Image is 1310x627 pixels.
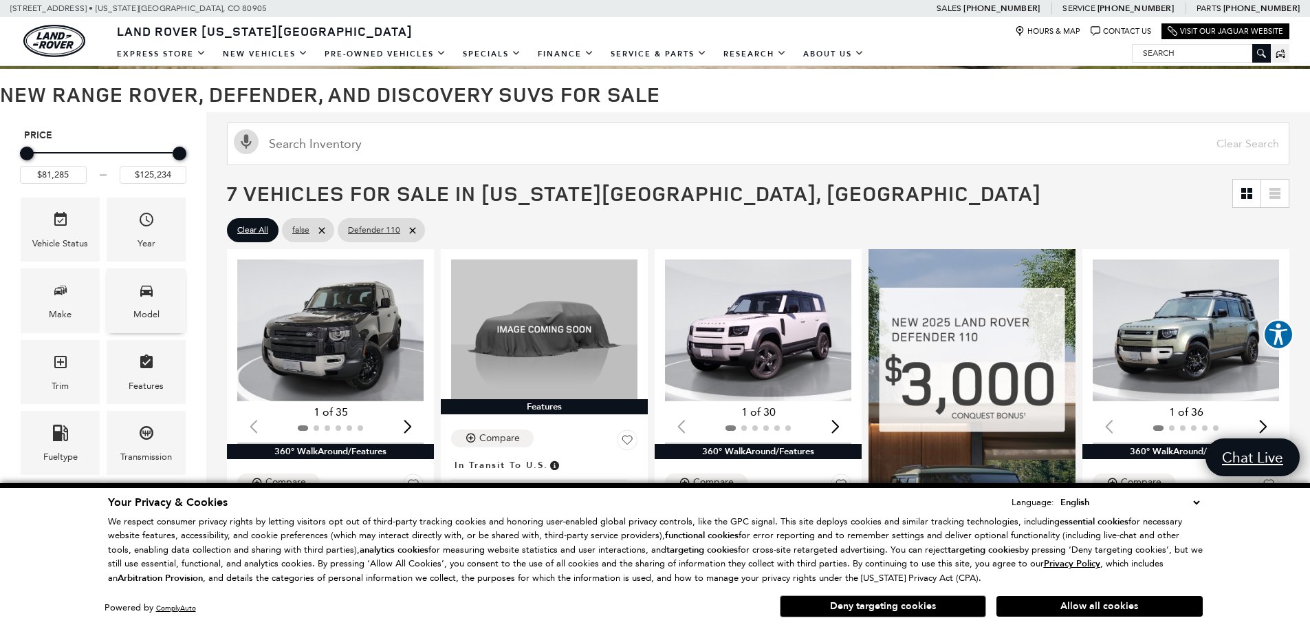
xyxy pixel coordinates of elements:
[1093,474,1175,491] button: Compare Vehicle
[52,421,69,449] span: Fueltype
[227,179,1041,207] span: 7 Vehicles for Sale in [US_STATE][GEOGRAPHIC_DATA], [GEOGRAPHIC_DATA]
[455,42,530,66] a: Specials
[398,412,417,442] div: Next slide
[1057,495,1203,510] select: Language Select
[133,307,160,322] div: Model
[237,259,426,401] div: 1 / 2
[1093,259,1281,401] div: 1 / 2
[108,495,228,510] span: Your Privacy & Cookies
[21,198,100,262] div: VehicleVehicle Status
[451,456,637,515] a: In Transit to U.S.New 2025Defender 110 S
[316,42,455,66] a: Pre-Owned Vehicles
[120,449,172,465] div: Transmission
[20,166,87,184] input: Minimum
[665,259,853,401] div: 1 / 2
[826,412,844,442] div: Next slide
[138,421,155,449] span: Transmission
[138,236,155,251] div: Year
[265,476,306,489] div: Compare
[109,23,421,39] a: Land Rover [US_STATE][GEOGRAPHIC_DATA]
[120,166,186,184] input: Maximum
[20,147,34,160] div: Minimum Price
[234,129,259,154] svg: Click to toggle on voice search
[1015,26,1080,36] a: Hours & Map
[665,474,747,491] button: Compare Vehicle
[52,379,69,394] div: Trim
[1098,3,1174,14] a: [PHONE_NUMBER]
[237,405,424,420] div: 1 of 35
[1093,405,1279,420] div: 1 of 36
[237,222,268,239] span: Clear All
[1168,26,1283,36] a: Visit Our Jaguar Website
[937,3,961,13] span: Sales
[441,399,648,414] div: Features
[1133,45,1270,61] input: Search
[237,474,320,491] button: Compare Vehicle
[52,279,69,307] span: Make
[831,474,851,500] button: Save Vehicle
[49,307,72,322] div: Make
[360,544,428,556] strong: analytics cookies
[693,476,734,489] div: Compare
[1215,448,1290,467] span: Chat Live
[21,482,100,546] div: MileageMileage
[455,458,548,473] span: In Transit to U.S.
[948,544,1019,556] strong: targeting cookies
[780,595,986,617] button: Deny targeting cookies
[1012,498,1054,507] div: Language:
[107,411,186,475] div: TransmissionTransmission
[43,449,78,465] div: Fueltype
[227,444,434,459] div: 360° WalkAround/Features
[996,596,1203,617] button: Allow all cookies
[156,604,196,613] a: ComplyAuto
[403,474,424,500] button: Save Vehicle
[129,379,164,394] div: Features
[215,42,316,66] a: New Vehicles
[107,198,186,262] div: YearYear
[715,42,795,66] a: Research
[1254,412,1272,442] div: Next slide
[451,429,534,447] button: Compare Vehicle
[237,259,426,401] img: 2025 Land Rover Defender 110 S 1
[21,268,100,332] div: MakeMake
[1197,3,1221,13] span: Parts
[1233,180,1260,207] a: Grid View
[1091,26,1151,36] a: Contact Us
[1093,259,1281,401] img: 2025 Land Rover Defender 110 S 1
[138,350,155,379] span: Features
[52,208,69,236] span: Vehicle
[602,42,715,66] a: Service & Parts
[963,3,1040,14] a: [PHONE_NUMBER]
[665,259,853,401] img: 2025 Land Rover Defender 110 S 1
[32,236,88,251] div: Vehicle Status
[173,147,186,160] div: Maximum Price
[24,129,182,142] h5: Price
[20,142,186,184] div: Price
[52,350,69,379] span: Trim
[548,458,560,473] span: Vehicle has shipped from factory of origin. Estimated time of delivery to Retailer is on average ...
[1082,444,1289,459] div: 360° WalkAround/Features
[108,515,1203,586] p: We respect consumer privacy rights by letting visitors opt out of third-party tracking cookies an...
[138,208,155,236] span: Year
[451,259,637,399] img: 2025 Land Rover Defender 110 S
[21,340,100,404] div: TrimTrim
[479,432,520,445] div: Compare
[1121,476,1161,489] div: Compare
[665,405,851,420] div: 1 of 30
[138,279,155,307] span: Model
[292,222,309,239] span: false
[109,42,215,66] a: EXPRESS STORE
[1060,516,1128,528] strong: essential cookies
[107,268,186,332] div: ModelModel
[227,123,1289,165] input: Search Inventory
[655,444,862,459] div: 360° WalkAround/Features
[23,25,85,57] a: land-rover
[118,572,203,584] strong: Arbitration Provision
[10,3,267,13] a: [STREET_ADDRESS] • [US_STATE][GEOGRAPHIC_DATA], CO 80905
[105,604,196,613] div: Powered by
[1044,557,1100,570] u: Privacy Policy
[21,411,100,475] div: FueltypeFueltype
[665,529,739,542] strong: functional cookies
[23,25,85,57] img: Land Rover
[1062,3,1095,13] span: Service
